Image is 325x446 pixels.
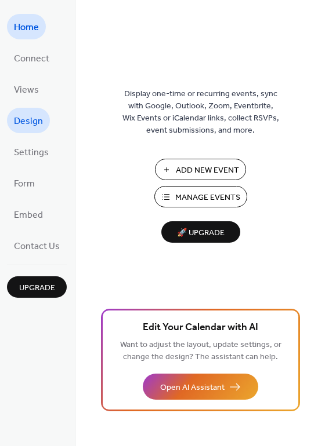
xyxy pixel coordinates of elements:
[155,159,246,180] button: Add New Event
[14,81,39,100] span: Views
[7,233,67,258] a: Contact Us
[7,45,56,71] a: Connect
[168,225,233,241] span: 🚀 Upgrade
[7,202,50,227] a: Embed
[7,139,56,164] a: Settings
[7,276,67,298] button: Upgrade
[120,337,281,365] span: Want to adjust the layout, update settings, or change the design? The assistant can help.
[176,164,239,177] span: Add New Event
[161,221,240,243] button: 🚀 Upgrade
[7,108,50,133] a: Design
[122,88,279,137] span: Display one-time or recurring events, sync with Google, Outlook, Zoom, Eventbrite, Wix Events or ...
[7,170,42,196] a: Form
[160,382,225,394] span: Open AI Assistant
[14,237,60,256] span: Contact Us
[14,175,35,193] span: Form
[143,374,258,400] button: Open AI Assistant
[14,144,49,162] span: Settings
[7,14,46,39] a: Home
[14,206,43,225] span: Embed
[14,19,39,37] span: Home
[19,282,55,294] span: Upgrade
[143,320,258,336] span: Edit Your Calendar with AI
[14,112,43,131] span: Design
[7,76,46,102] a: Views
[175,192,240,204] span: Manage Events
[14,50,49,68] span: Connect
[154,186,247,207] button: Manage Events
